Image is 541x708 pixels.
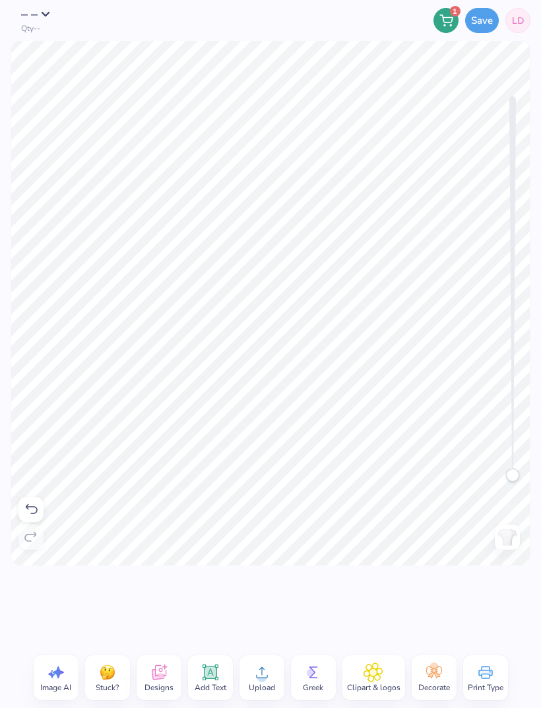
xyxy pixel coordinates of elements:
span: Qty -- [21,24,40,33]
button: 1 [433,8,459,33]
span: Upload [249,682,275,693]
img: Stuck? [98,662,117,682]
span: Designs [144,682,174,693]
span: Image AI [40,682,71,693]
button: – – [21,8,58,21]
span: Clipart & logos [347,682,400,693]
span: Decorate [418,682,450,693]
button: Save [465,8,499,33]
span: 1 [450,6,461,16]
span: Print Type [468,682,503,693]
span: – – [21,5,38,23]
span: Greek [303,682,323,693]
span: LD [512,14,525,28]
img: Back [497,527,518,548]
span: Add Text [195,682,226,693]
span: Stuck? [96,682,119,693]
div: Accessibility label [506,468,519,482]
a: LD [505,8,530,33]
